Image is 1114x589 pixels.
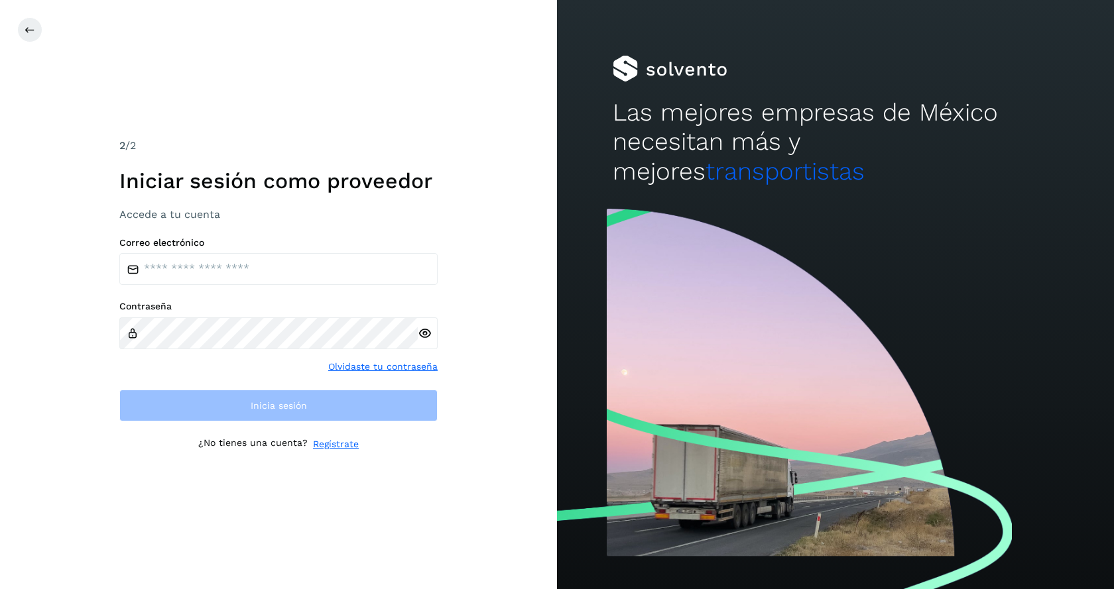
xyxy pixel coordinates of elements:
p: ¿No tienes una cuenta? [198,437,308,451]
h2: Las mejores empresas de México necesitan más y mejores [613,98,1058,186]
a: Regístrate [313,437,359,451]
span: transportistas [706,157,865,186]
span: 2 [119,139,125,152]
div: /2 [119,138,438,154]
h3: Accede a tu cuenta [119,208,438,221]
label: Contraseña [119,301,438,312]
label: Correo electrónico [119,237,438,248]
button: Inicia sesión [119,390,438,421]
span: Inicia sesión [251,401,307,410]
a: Olvidaste tu contraseña [328,360,438,374]
h1: Iniciar sesión como proveedor [119,168,438,193]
